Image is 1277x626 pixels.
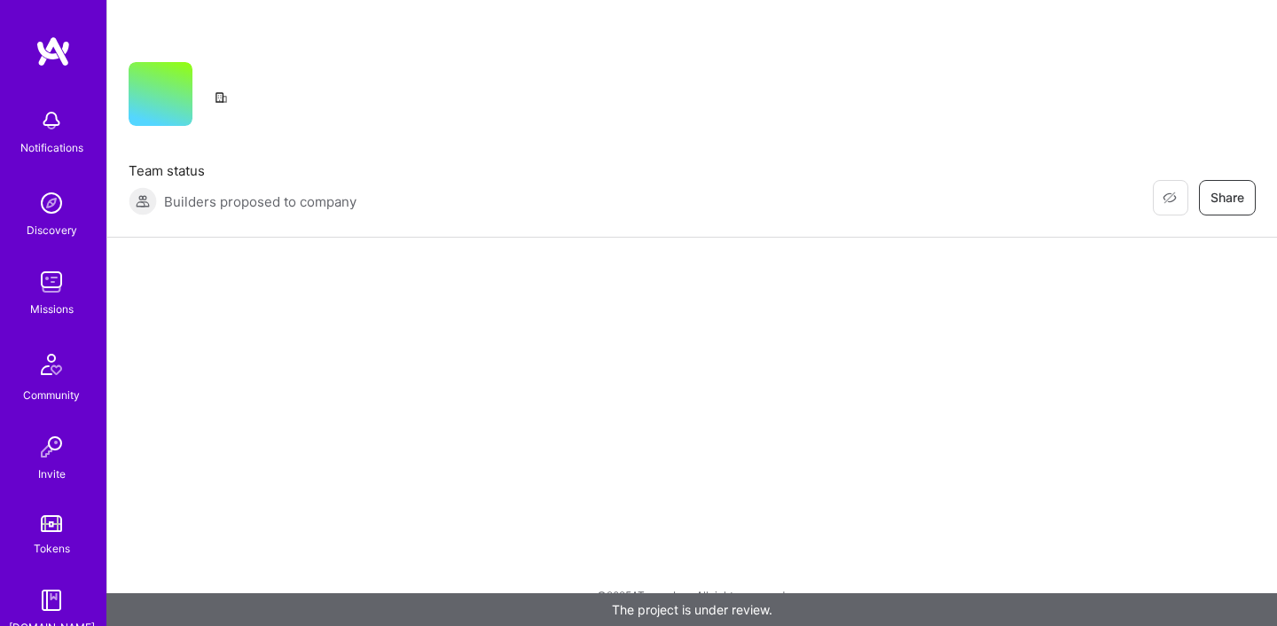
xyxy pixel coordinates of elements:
div: Invite [38,465,66,483]
span: Builders proposed to company [164,192,356,211]
img: bell [34,103,69,138]
img: Community [30,343,73,386]
div: Notifications [20,138,83,157]
img: tokens [41,515,62,532]
div: The project is under review. [106,593,1277,626]
img: teamwork [34,264,69,300]
img: Builders proposed to company [129,187,157,215]
div: Community [23,386,80,404]
img: Invite [34,429,69,465]
img: logo [35,35,71,67]
div: Missions [30,300,74,318]
span: Team status [129,161,356,180]
i: icon EyeClosed [1163,191,1177,205]
img: discovery [34,185,69,221]
button: Share [1199,180,1256,215]
span: Share [1210,189,1244,207]
i: icon CompanyGray [214,90,228,105]
div: Discovery [27,221,77,239]
img: guide book [34,583,69,618]
div: Tokens [34,539,70,558]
